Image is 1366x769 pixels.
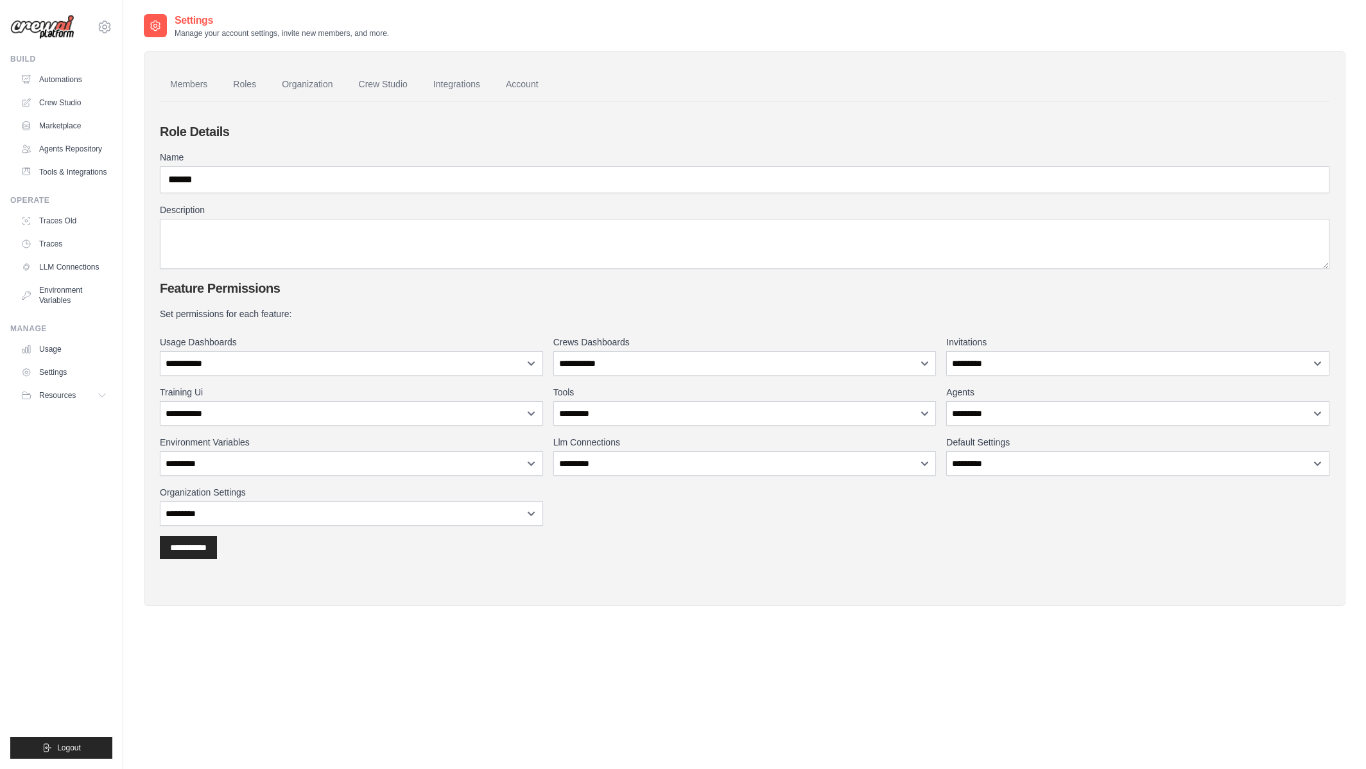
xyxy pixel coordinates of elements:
[553,386,937,399] label: Tools
[15,362,112,383] a: Settings
[15,162,112,182] a: Tools & Integrations
[496,67,549,102] a: Account
[15,280,112,311] a: Environment Variables
[10,15,74,40] img: Logo
[423,67,490,102] a: Integrations
[175,13,389,28] h2: Settings
[946,436,1329,449] label: Default Settings
[10,737,112,759] button: Logout
[349,67,418,102] a: Crew Studio
[160,307,1329,320] legend: Set permissions for each feature:
[272,67,343,102] a: Organization
[39,390,76,401] span: Resources
[223,67,266,102] a: Roles
[15,139,112,159] a: Agents Repository
[10,54,112,64] div: Build
[553,336,937,349] label: Crews Dashboards
[160,386,543,399] label: Training Ui
[15,116,112,136] a: Marketplace
[553,436,937,449] label: Llm Connections
[160,67,218,102] a: Members
[160,151,1329,164] label: Name
[15,69,112,90] a: Automations
[160,436,543,449] label: Environment Variables
[10,195,112,205] div: Operate
[160,123,1329,141] h2: Role Details
[946,336,1329,349] label: Invitations
[160,486,543,499] label: Organization Settings
[160,336,543,349] label: Usage Dashboards
[57,743,81,753] span: Logout
[10,324,112,334] div: Manage
[15,211,112,231] a: Traces Old
[15,385,112,406] button: Resources
[15,339,112,359] a: Usage
[15,234,112,254] a: Traces
[946,386,1329,399] label: Agents
[160,203,1329,216] label: Description
[15,257,112,277] a: LLM Connections
[160,279,1329,297] h2: Feature Permissions
[175,28,389,39] p: Manage your account settings, invite new members, and more.
[15,92,112,113] a: Crew Studio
